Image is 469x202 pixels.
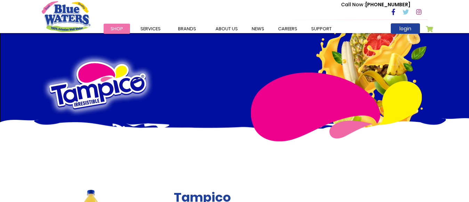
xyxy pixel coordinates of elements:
span: Brands [178,25,196,32]
a: Services [134,24,168,34]
span: Call Now : [341,1,365,8]
a: support [304,24,339,34]
a: login [391,23,420,34]
span: Services [140,25,161,32]
a: careers [271,24,304,34]
a: Brands [171,24,203,34]
a: about us [209,24,245,34]
a: store logo [42,1,90,32]
a: News [245,24,271,34]
a: Shop [104,24,130,34]
p: [PHONE_NUMBER] [341,1,410,8]
span: Shop [111,25,123,32]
